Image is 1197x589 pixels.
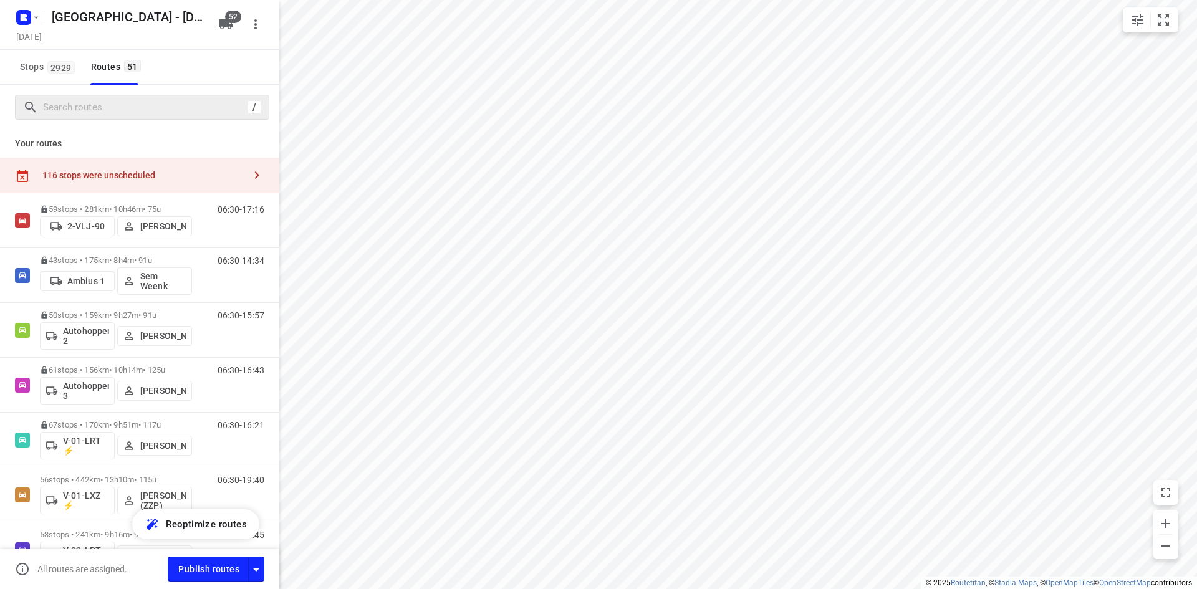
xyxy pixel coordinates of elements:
p: Your routes [15,137,264,150]
p: Autohopper 3 [63,381,109,401]
button: [PERSON_NAME] (ZZP) [117,487,192,514]
p: 43 stops • 175km • 8h4m • 91u [40,256,192,265]
p: 06:30-17:16 [218,204,264,214]
button: Fit zoom [1151,7,1176,32]
div: Routes [91,59,145,75]
span: 52 [225,11,241,23]
span: 2929 [47,61,75,74]
button: Sem Weenk [117,267,192,295]
p: 06:30-19:40 [218,475,264,485]
input: Search routes [43,98,248,117]
p: 06:30-16:21 [218,420,264,430]
p: Ambius 1 [67,276,105,286]
p: [PERSON_NAME] [140,441,186,451]
button: Ambius 1 [40,271,115,291]
p: [PERSON_NAME] [140,386,186,396]
button: [PERSON_NAME] [117,381,192,401]
h5: Rename [47,7,208,27]
div: 116 stops were unscheduled [42,170,244,180]
button: 52 [213,12,238,37]
p: [PERSON_NAME] [140,331,186,341]
div: small contained button group [1123,7,1178,32]
a: OpenMapTiles [1046,578,1094,587]
li: © 2025 , © , © © contributors [926,578,1192,587]
p: 06:30-15:57 [218,310,264,320]
a: OpenStreetMap [1099,578,1151,587]
p: V-02-LRT ⚡ [63,545,109,565]
p: 56 stops • 442km • 13h10m • 115u [40,475,192,484]
p: 06:30-16:43 [218,365,264,375]
button: Map settings [1125,7,1150,32]
p: 53 stops • 241km • 9h16m • 97u [40,530,192,539]
p: 50 stops • 159km • 9h27m • 91u [40,310,192,320]
p: Autohopper 2 [63,326,109,346]
button: More [243,12,268,37]
span: Reoptimize routes [166,516,247,532]
button: [PERSON_NAME] [117,216,192,236]
span: Stops [20,59,79,75]
a: Routetitan [951,578,986,587]
button: [PERSON_NAME] [117,326,192,346]
p: 2-VLJ-90 [67,221,105,231]
p: 06:30-14:34 [218,256,264,266]
p: 67 stops • 170km • 9h51m • 117u [40,420,192,429]
button: Autohopper 2 [40,322,115,350]
button: Autohopper 3 [40,377,115,405]
button: V-01-LRT ⚡ [40,432,115,459]
p: [PERSON_NAME] [140,221,186,231]
button: V-02-LRT ⚡ [40,542,115,569]
p: Sem Weenk [140,271,186,291]
h5: Project date [11,29,47,44]
div: / [248,100,261,114]
button: V-01-LXZ ⚡ [40,487,115,514]
p: All routes are assigned. [37,564,127,574]
p: [PERSON_NAME] (ZZP) [140,491,186,510]
div: Driver app settings [249,561,264,577]
span: Publish routes [178,562,239,577]
button: [PERSON_NAME] [117,436,192,456]
p: 61 stops • 156km • 10h14m • 125u [40,365,192,375]
p: 59 stops • 281km • 10h46m • 75u [40,204,192,214]
p: V-01-LRT ⚡ [63,436,109,456]
button: 2-VLJ-90 [40,216,115,236]
button: Publish routes [168,557,249,581]
span: 51 [124,60,141,72]
button: Reoptimize routes [132,509,259,539]
p: V-01-LXZ ⚡ [63,491,109,510]
a: Stadia Maps [994,578,1037,587]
